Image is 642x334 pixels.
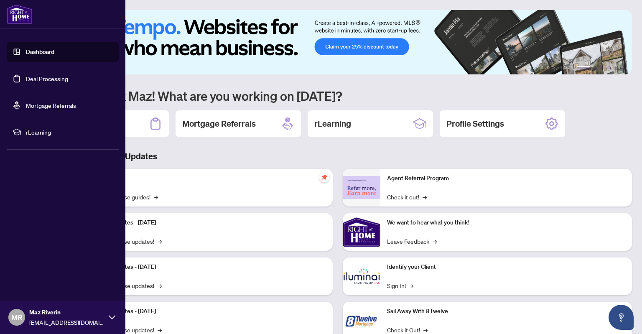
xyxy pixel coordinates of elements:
button: 1 [577,66,590,69]
span: → [158,237,162,246]
span: [EMAIL_ADDRESS][DOMAIN_NAME] [29,318,104,327]
button: Open asap [609,305,634,330]
h3: Brokerage & Industry Updates [43,150,632,162]
span: → [409,281,413,290]
a: Deal Processing [26,75,68,82]
span: → [433,237,437,246]
p: Platform Updates - [DATE] [88,307,326,316]
p: Platform Updates - [DATE] [88,218,326,227]
p: Platform Updates - [DATE] [88,263,326,272]
a: Mortgage Referrals [26,102,76,109]
span: MR [11,311,23,323]
a: Check it out!→ [387,192,427,201]
button: 4 [607,66,610,69]
span: → [158,281,162,290]
img: Agent Referral Program [343,176,380,199]
button: 6 [620,66,624,69]
button: 3 [600,66,604,69]
p: Sail Away With 8Twelve [387,307,625,316]
a: Leave Feedback→ [387,237,437,246]
span: → [423,192,427,201]
span: Maz Riverin [29,308,104,317]
img: logo [7,4,33,24]
img: We want to hear what you think! [343,213,380,251]
h2: Profile Settings [446,118,504,130]
a: Sign In!→ [387,281,413,290]
h1: Welcome back Maz! What are you working on [DATE]? [43,88,632,104]
h2: Mortgage Referrals [182,118,256,130]
button: 5 [614,66,617,69]
img: Identify your Client [343,258,380,295]
a: Dashboard [26,48,54,56]
img: Slide 0 [43,10,632,74]
span: → [154,192,158,201]
span: pushpin [319,172,329,182]
button: 2 [594,66,597,69]
p: We want to hear what you think! [387,218,625,227]
p: Identify your Client [387,263,625,272]
span: rLearning [26,127,113,137]
h2: rLearning [314,118,351,130]
p: Self-Help [88,174,326,183]
p: Agent Referral Program [387,174,625,183]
